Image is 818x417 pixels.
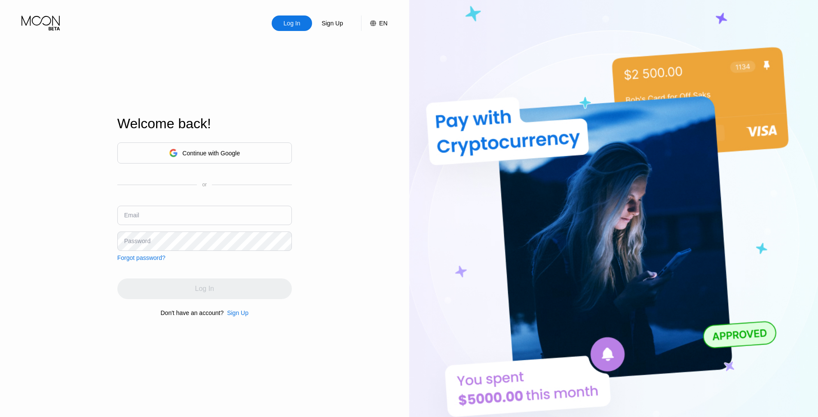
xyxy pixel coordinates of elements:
[227,309,248,316] div: Sign Up
[321,19,344,28] div: Sign Up
[124,238,150,244] div: Password
[379,20,387,27] div: EN
[224,309,248,316] div: Sign Up
[202,182,207,188] div: or
[283,19,301,28] div: Log In
[117,254,165,261] div: Forgot password?
[361,15,387,31] div: EN
[182,150,240,157] div: Continue with Google
[117,142,292,164] div: Continue with Google
[272,15,312,31] div: Log In
[161,309,224,316] div: Don't have an account?
[117,116,292,132] div: Welcome back!
[124,212,139,219] div: Email
[312,15,352,31] div: Sign Up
